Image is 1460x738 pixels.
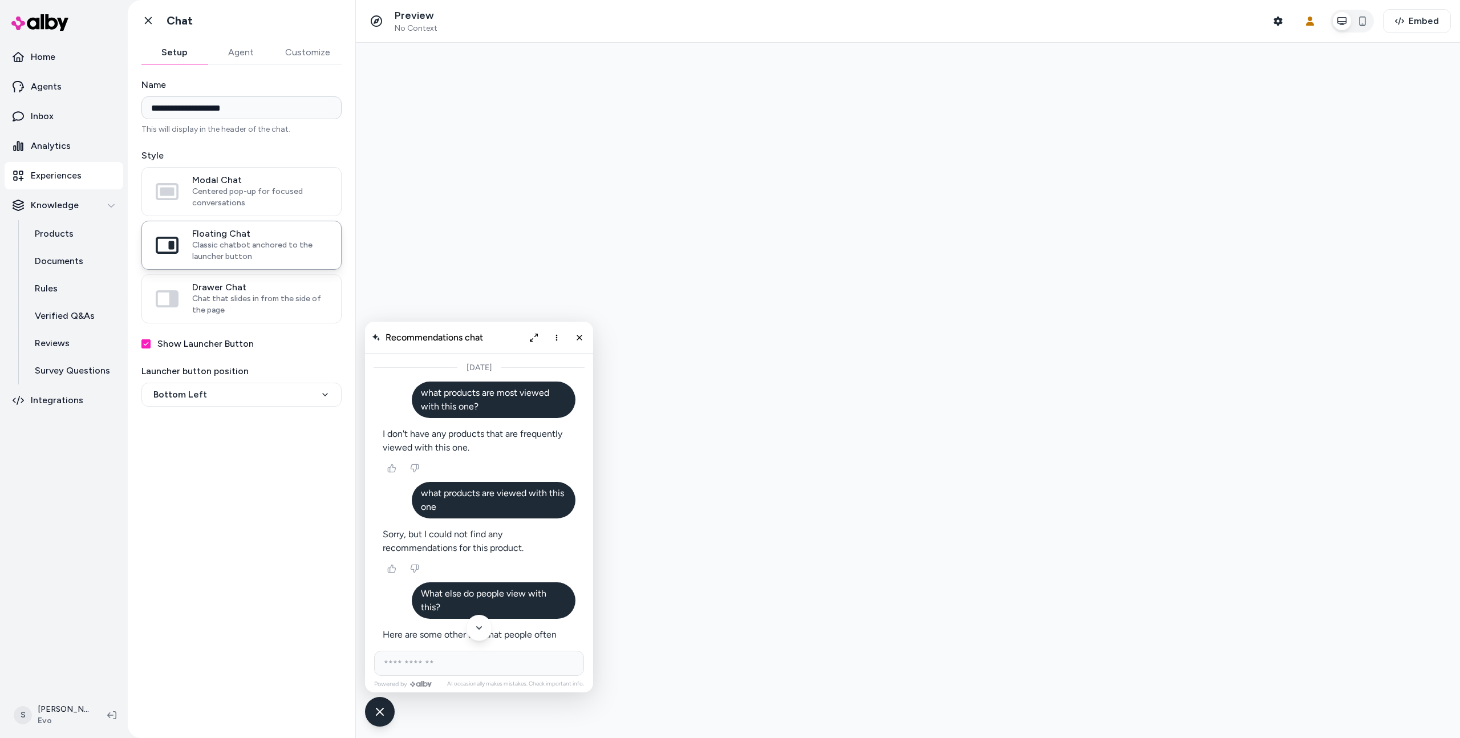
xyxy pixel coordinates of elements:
p: Reviews [35,336,70,350]
p: Rules [35,282,58,295]
p: [PERSON_NAME] [38,704,89,715]
a: Experiences [5,162,123,189]
p: Preview [395,9,437,22]
p: Knowledge [31,198,79,212]
p: Experiences [31,169,82,183]
a: Rules [23,275,123,302]
p: Survey Questions [35,364,110,378]
button: Agent [208,41,274,64]
a: Products [23,220,123,248]
a: Inbox [5,103,123,130]
label: Name [141,78,342,92]
p: Verified Q&As [35,309,95,323]
a: Reviews [23,330,123,357]
img: alby Logo [11,14,68,31]
p: This will display in the header of the chat. [141,124,342,135]
h1: Chat [167,14,193,28]
span: Floating Chat [192,228,327,240]
span: Centered pop-up for focused conversations [192,186,327,209]
a: Integrations [5,387,123,414]
p: Inbox [31,110,54,123]
p: Products [35,227,74,241]
button: Embed [1383,9,1451,33]
span: Drawer Chat [192,282,327,293]
button: Knowledge [5,192,123,219]
span: Modal Chat [192,175,327,186]
a: Documents [23,248,123,275]
button: Customize [274,41,342,64]
p: Home [31,50,55,64]
a: Analytics [5,132,123,160]
span: S [14,706,32,724]
span: No Context [395,23,437,34]
button: Setup [141,41,208,64]
a: Verified Q&As [23,302,123,330]
a: Survey Questions [23,357,123,384]
span: Embed [1409,14,1439,28]
label: Show Launcher Button [157,337,254,351]
button: S[PERSON_NAME]Evo [7,697,98,733]
label: Launcher button position [141,364,342,378]
p: Agents [31,80,62,94]
span: Classic chatbot anchored to the launcher button [192,240,327,262]
label: Style [141,149,342,163]
span: Chat that slides in from the side of the page [192,293,327,316]
span: Evo [38,715,89,727]
a: Agents [5,73,123,100]
p: Analytics [31,139,71,153]
p: Integrations [31,394,83,407]
p: Documents [35,254,83,268]
a: Home [5,43,123,71]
